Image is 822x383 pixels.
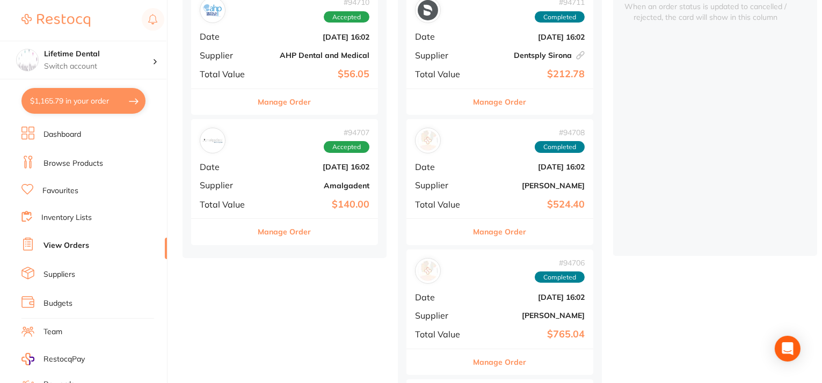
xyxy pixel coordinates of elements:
[44,61,152,72] p: Switch account
[418,130,438,151] img: Adam Dental
[477,293,585,301] b: [DATE] 16:02
[415,162,469,172] span: Date
[262,163,369,171] b: [DATE] 16:02
[324,141,369,153] span: Accepted
[43,327,62,337] a: Team
[474,349,527,375] button: Manage Order
[477,69,585,80] b: $212.78
[477,163,585,171] b: [DATE] 16:02
[477,199,585,210] b: $524.40
[21,8,90,33] a: Restocq Logo
[43,158,103,169] a: Browse Products
[535,271,585,283] span: Completed
[324,11,369,23] span: Accepted
[17,49,38,71] img: Lifetime Dental
[43,240,89,251] a: View Orders
[21,14,90,27] img: Restocq Logo
[477,33,585,41] b: [DATE] 16:02
[262,33,369,41] b: [DATE] 16:02
[262,69,369,80] b: $56.05
[44,49,152,60] h4: Lifetime Dental
[477,311,585,320] b: [PERSON_NAME]
[474,219,527,245] button: Manage Order
[415,180,469,190] span: Supplier
[535,11,585,23] span: Completed
[415,50,469,60] span: Supplier
[262,181,369,190] b: Amalgadent
[258,89,311,115] button: Manage Order
[43,129,81,140] a: Dashboard
[262,51,369,60] b: AHP Dental and Medical
[200,162,253,172] span: Date
[415,311,469,320] span: Supplier
[415,32,469,41] span: Date
[262,199,369,210] b: $140.00
[191,119,378,245] div: Amalgadent#94707AcceptedDate[DATE] 16:02SupplierAmalgadentTotal Value$140.00Manage Order
[21,88,146,114] button: $1,165.79 in your order
[474,89,527,115] button: Manage Order
[42,186,78,196] a: Favourites
[535,141,585,153] span: Completed
[324,128,369,137] span: # 94707
[535,259,585,267] span: # 94706
[21,353,34,365] img: RestocqPay
[200,200,253,209] span: Total Value
[43,354,85,365] span: RestocqPay
[477,329,585,340] b: $765.04
[43,269,75,280] a: Suppliers
[535,128,585,137] span: # 94708
[775,336,801,362] div: Open Intercom Messenger
[200,69,253,79] span: Total Value
[21,353,85,365] a: RestocqPay
[415,292,469,302] span: Date
[477,51,585,60] b: Dentsply Sirona
[477,181,585,190] b: [PERSON_NAME]
[41,212,92,223] a: Inventory Lists
[202,130,223,151] img: Amalgadent
[200,180,253,190] span: Supplier
[200,32,253,41] span: Date
[415,69,469,79] span: Total Value
[200,50,253,60] span: Supplier
[418,261,438,281] img: Henry Schein Halas
[415,329,469,339] span: Total Value
[258,219,311,245] button: Manage Order
[415,200,469,209] span: Total Value
[43,298,72,309] a: Budgets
